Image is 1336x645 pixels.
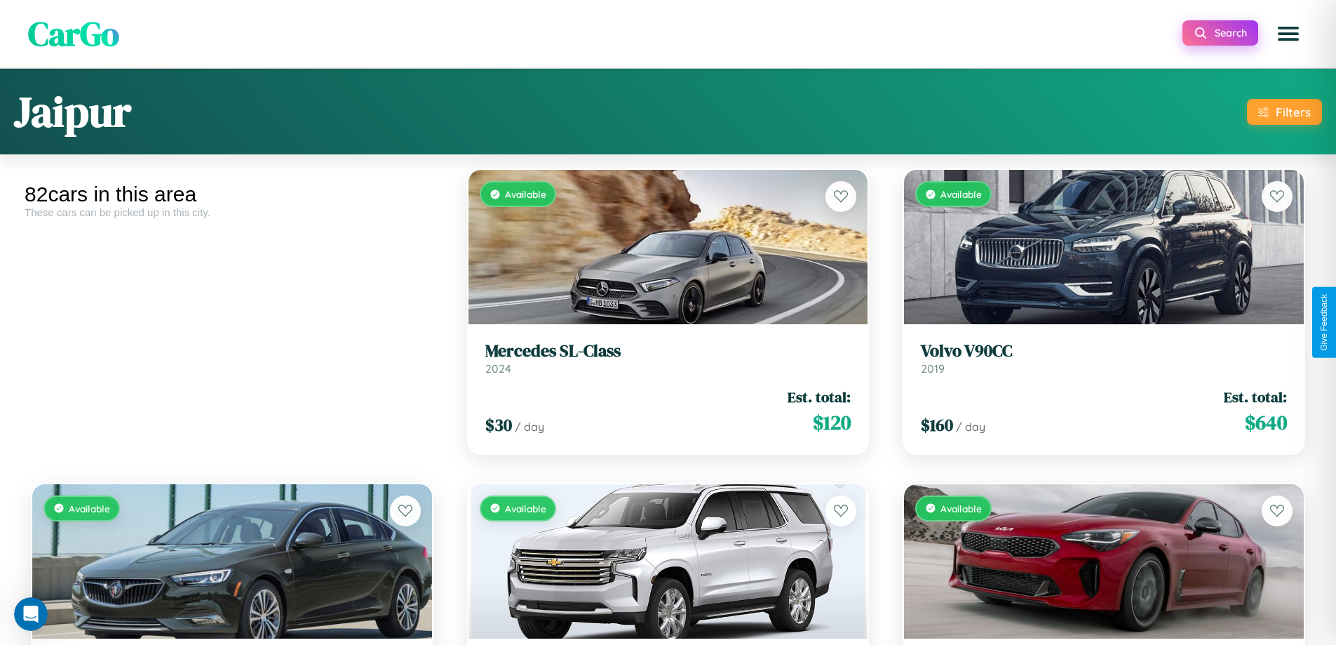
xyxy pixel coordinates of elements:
span: Available [505,188,546,200]
span: $ 640 [1245,408,1287,437]
button: Open menu [1269,14,1308,53]
iframe: Intercom live chat [14,597,48,631]
span: Available [940,503,982,514]
a: Volvo V90CC2019 [921,341,1287,375]
span: 2019 [921,361,945,375]
span: Available [940,188,982,200]
span: $ 120 [813,408,851,437]
span: $ 160 [921,413,953,437]
button: Filters [1247,99,1322,125]
span: CarGo [28,11,119,57]
button: Search [1182,20,1258,46]
h1: Jaipur [14,83,131,140]
span: Est. total: [788,387,851,407]
div: Filters [1276,105,1311,119]
span: $ 30 [485,413,512,437]
span: Search [1215,27,1247,39]
span: Est. total: [1224,387,1287,407]
span: / day [956,420,985,434]
a: Mercedes SL-Class2024 [485,341,851,375]
h3: Mercedes SL-Class [485,341,851,361]
span: Available [69,503,110,514]
div: 82 cars in this area [25,182,440,206]
span: Available [505,503,546,514]
div: Give Feedback [1319,294,1329,351]
span: / day [515,420,544,434]
h3: Volvo V90CC [921,341,1287,361]
div: These cars can be picked up in this city. [25,206,440,218]
span: 2024 [485,361,511,375]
